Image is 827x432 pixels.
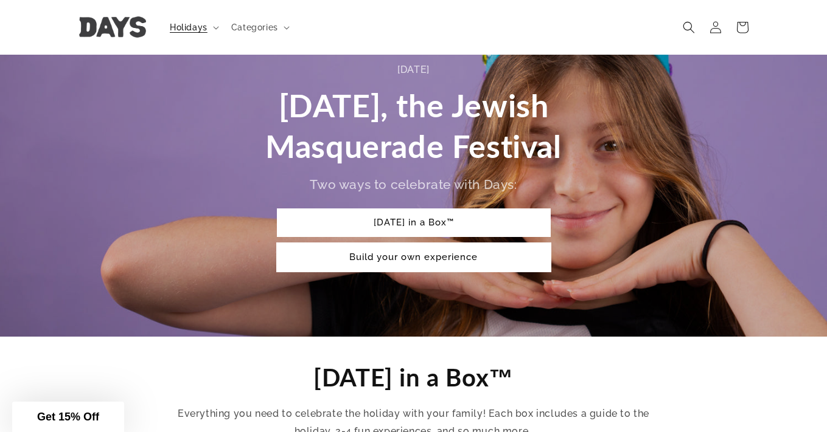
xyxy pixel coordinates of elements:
summary: Holidays [162,15,224,40]
summary: Categories [224,15,295,40]
div: Get 15% Off [12,402,124,432]
span: Holidays [170,22,208,33]
span: [DATE] in a Box™ [313,363,514,392]
span: Get 15% Off [37,411,99,423]
a: [DATE] in a Box™ [277,208,551,237]
span: Categories [231,22,278,33]
span: [DATE], the Jewish Masquerade Festival [265,86,561,165]
summary: Search [675,14,702,41]
img: Days United [79,17,146,38]
a: Build your own experience [277,243,551,272]
div: [DATE] [228,61,599,79]
span: Two ways to celebrate with Days: [310,177,517,192]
